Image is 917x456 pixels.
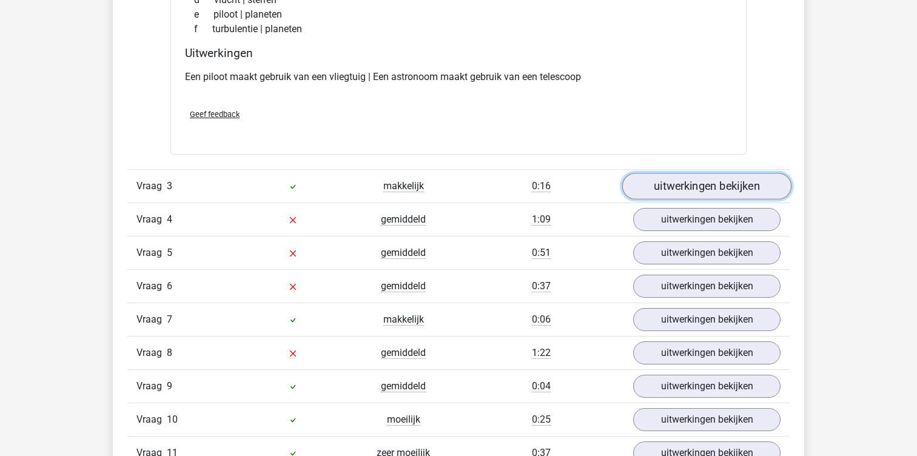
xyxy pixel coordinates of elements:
[387,414,420,426] span: moeilijk
[185,7,732,22] div: piloot | planeten
[532,280,551,292] span: 0:37
[532,414,551,426] span: 0:25
[167,414,178,425] span: 10
[167,347,172,358] span: 8
[633,408,781,431] a: uitwerkingen bekijken
[381,280,426,292] span: gemiddeld
[136,179,167,193] span: Vraag
[622,173,791,199] a: uitwerkingen bekijken
[185,70,732,84] p: Een piloot maakt gebruik van een vliegtuig | Een astronoom maakt gebruik van een telescoop
[633,275,781,298] a: uitwerkingen bekijken
[532,180,551,192] span: 0:16
[136,279,167,293] span: Vraag
[381,247,426,259] span: gemiddeld
[383,180,424,192] span: makkelijk
[185,46,732,60] h4: Uitwerkingen
[633,241,781,264] a: uitwerkingen bekijken
[633,208,781,231] a: uitwerkingen bekijken
[167,247,172,258] span: 5
[136,246,167,260] span: Vraag
[136,212,167,227] span: Vraag
[381,347,426,359] span: gemiddeld
[136,379,167,394] span: Vraag
[194,22,212,36] span: f
[383,313,424,326] span: makkelijk
[167,313,172,325] span: 7
[167,280,172,292] span: 6
[167,380,172,392] span: 9
[190,110,240,119] span: Geef feedback
[381,380,426,392] span: gemiddeld
[381,213,426,226] span: gemiddeld
[633,375,781,398] a: uitwerkingen bekijken
[185,22,732,36] div: turbulentie | planeten
[633,308,781,331] a: uitwerkingen bekijken
[167,213,172,225] span: 4
[167,180,172,192] span: 3
[532,247,551,259] span: 0:51
[532,213,551,226] span: 1:09
[194,7,213,22] span: e
[532,380,551,392] span: 0:04
[136,346,167,360] span: Vraag
[136,412,167,427] span: Vraag
[532,347,551,359] span: 1:22
[136,312,167,327] span: Vraag
[633,341,781,364] a: uitwerkingen bekijken
[532,313,551,326] span: 0:06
